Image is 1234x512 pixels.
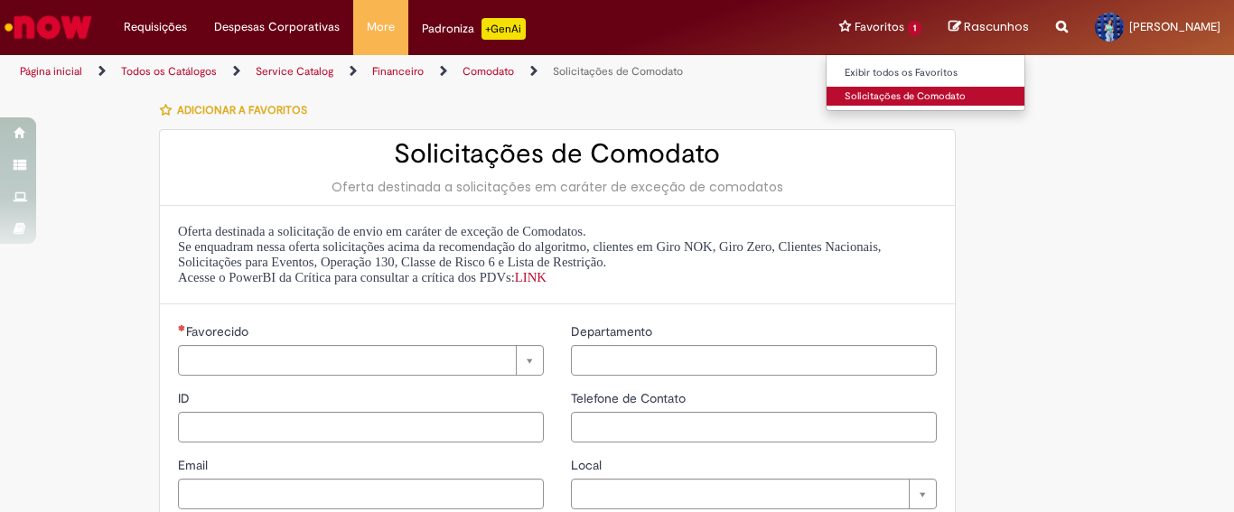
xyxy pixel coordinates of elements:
[256,64,333,79] a: Service Catalog
[571,412,937,442] input: Telefone de Contato
[178,178,937,196] div: Oferta destinada a solicitações em caráter de exceção de comodatos
[827,63,1025,83] a: Exibir todos os Favoritos
[827,87,1025,107] a: Solicitações de Comodato
[178,224,882,284] span: Oferta destinada a solicitação de envio em caráter de exceção de Comodatos. Se enquadram nessa of...
[367,18,395,36] span: More
[571,390,689,406] span: Telefone de Contato
[553,64,683,79] a: Solicitações de Comodato
[178,345,544,376] a: Limpar campo Favorecido
[908,21,921,36] span: 1
[372,64,424,79] a: Financeiro
[20,64,82,79] a: Página inicial
[463,64,514,79] a: Comodato
[964,18,1029,35] span: Rascunhos
[515,270,547,284] a: LINK
[121,64,217,79] a: Todos os Catálogos
[571,479,937,509] a: Limpar campo Local
[178,139,937,169] h2: Solicitações de Comodato
[178,412,544,442] input: ID
[422,18,526,40] div: Padroniza
[826,54,1025,111] ul: Favoritos
[571,345,937,376] input: Departamento
[186,323,252,340] span: Necessários - Favorecido
[571,457,605,473] span: Local
[481,18,526,40] p: +GenAi
[178,324,186,331] span: Necessários
[949,19,1029,36] a: Rascunhos
[159,91,317,129] button: Adicionar a Favoritos
[177,103,307,117] span: Adicionar a Favoritos
[178,390,193,406] span: ID
[2,9,95,45] img: ServiceNow
[124,18,187,36] span: Requisições
[14,55,809,88] ul: Trilhas de página
[214,18,340,36] span: Despesas Corporativas
[178,457,211,473] span: Email
[855,18,904,36] span: Favoritos
[1129,19,1220,34] span: [PERSON_NAME]
[571,323,656,340] span: Departamento
[178,479,544,509] input: Email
